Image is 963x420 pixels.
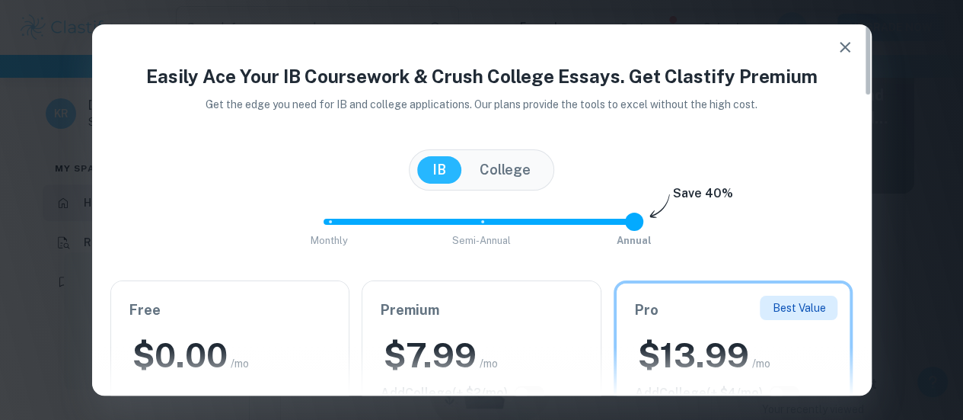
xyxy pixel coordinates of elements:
p: Best Value [772,300,825,316]
h2: $ 7.99 [384,333,477,378]
h6: Premium [381,300,582,321]
button: College [464,156,546,184]
h6: Pro [635,300,832,321]
img: subscription-arrow.svg [649,194,670,220]
span: Annual [617,235,652,246]
span: Monthly [311,235,348,246]
p: Get the edge you need for IB and college applications. Our plans provide the tools to excel witho... [184,96,779,113]
h6: Free [129,300,331,321]
button: IB [417,156,461,184]
h6: Save 40% [673,184,733,210]
span: Semi-Annual [452,235,511,246]
h2: $ 13.99 [638,333,749,378]
h4: Easily Ace Your IB Coursework & Crush College Essays. Get Clastify Premium [110,63,853,90]
h2: $ 0.00 [132,333,228,378]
